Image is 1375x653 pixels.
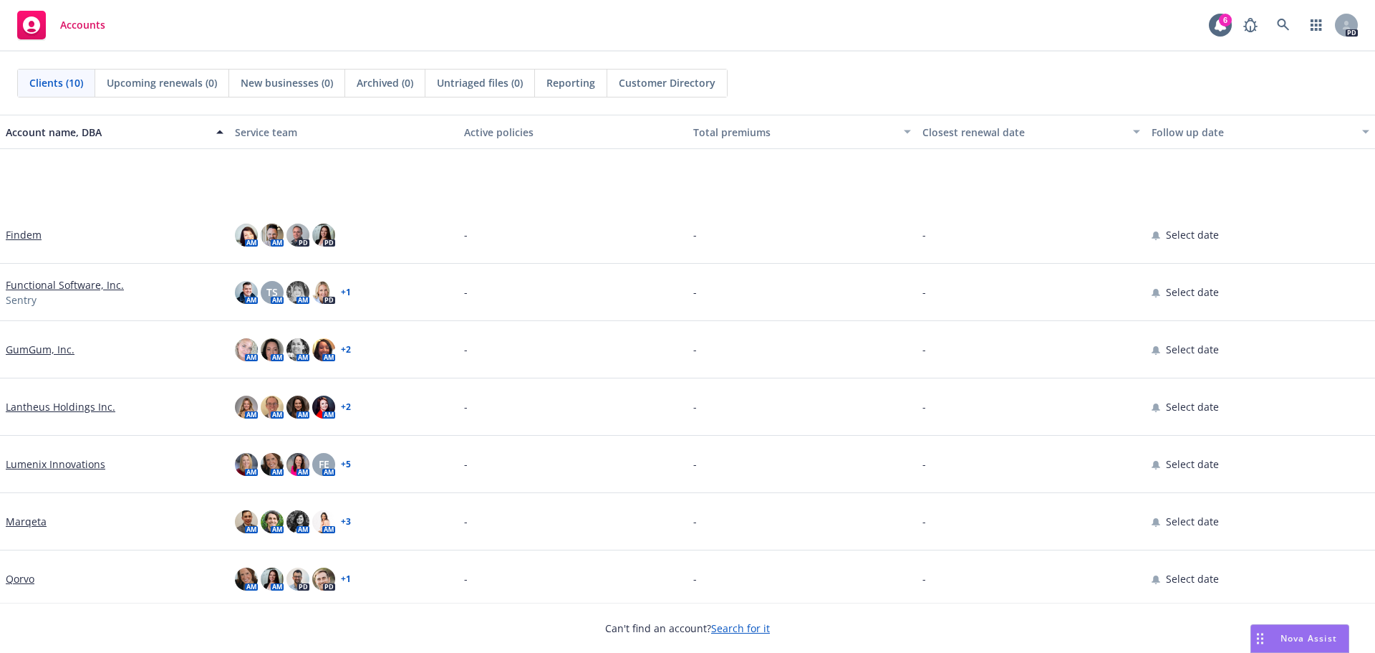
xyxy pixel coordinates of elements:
[464,125,682,140] div: Active policies
[341,460,351,469] a: + 5
[1251,625,1269,652] div: Drag to move
[11,5,111,45] a: Accounts
[693,571,697,586] span: -
[619,75,715,90] span: Customer Directory
[312,510,335,533] img: photo
[917,115,1146,149] button: Closest renewal date
[464,457,468,472] span: -
[235,568,258,591] img: photo
[464,571,468,586] span: -
[1166,342,1219,357] span: Select date
[1166,457,1219,472] span: Select date
[286,224,309,247] img: photo
[261,510,284,533] img: photo
[29,75,83,90] span: Clients (10)
[458,115,687,149] button: Active policies
[922,514,926,529] span: -
[922,399,926,414] span: -
[1166,285,1219,300] span: Select date
[464,342,468,357] span: -
[1166,227,1219,242] span: Select date
[922,342,926,357] span: -
[235,510,258,533] img: photo
[235,396,258,419] img: photo
[286,510,309,533] img: photo
[1269,11,1298,39] a: Search
[286,338,309,361] img: photo
[6,399,115,414] a: Lantheus Holdings Inc.
[341,575,351,583] a: + 1
[341,345,351,354] a: + 2
[235,281,258,304] img: photo
[241,75,333,90] span: New businesses (0)
[261,568,284,591] img: photo
[1166,571,1219,586] span: Select date
[6,457,105,472] a: Lumenix Innovations
[312,396,335,419] img: photo
[1166,514,1219,529] span: Select date
[6,292,37,308] span: Sentry
[341,288,351,297] a: + 1
[922,227,926,242] span: -
[6,125,208,140] div: Account name, DBA
[922,285,926,300] span: -
[60,19,105,31] span: Accounts
[605,621,770,636] span: Can't find an account?
[1219,14,1232,27] div: 6
[235,125,453,140] div: Service team
[922,457,926,472] span: -
[693,285,697,300] span: -
[286,281,309,304] img: photo
[464,227,468,242] span: -
[693,514,697,529] span: -
[235,338,258,361] img: photo
[693,457,697,472] span: -
[235,224,258,247] img: photo
[1152,125,1354,140] div: Follow up date
[341,403,351,411] a: + 2
[6,277,124,292] a: Functional Software, Inc.
[312,338,335,361] img: photo
[687,115,917,149] button: Total premiums
[922,571,926,586] span: -
[286,568,309,591] img: photo
[464,514,468,529] span: -
[312,568,335,591] img: photo
[1302,11,1331,39] a: Switch app
[6,571,34,586] a: Qorvo
[261,224,284,247] img: photo
[107,75,217,90] span: Upcoming renewals (0)
[922,125,1124,140] div: Closest renewal date
[464,285,468,300] span: -
[1280,632,1337,644] span: Nova Assist
[357,75,413,90] span: Archived (0)
[261,396,284,419] img: photo
[437,75,523,90] span: Untriaged files (0)
[229,115,458,149] button: Service team
[464,399,468,414] span: -
[266,285,278,300] span: TS
[1166,399,1219,414] span: Select date
[693,342,697,357] span: -
[6,227,42,242] a: Findem
[341,518,351,526] a: + 3
[6,342,74,357] a: GumGum, Inc.
[312,224,335,247] img: photo
[1146,115,1375,149] button: Follow up date
[312,281,335,304] img: photo
[1236,11,1265,39] a: Report a Bug
[286,453,309,476] img: photo
[693,227,697,242] span: -
[319,457,329,472] span: FE
[286,396,309,419] img: photo
[546,75,595,90] span: Reporting
[1250,624,1349,653] button: Nova Assist
[235,453,258,476] img: photo
[693,125,895,140] div: Total premiums
[693,399,697,414] span: -
[6,514,47,529] a: Marqeta
[261,453,284,476] img: photo
[711,621,770,635] a: Search for it
[261,338,284,361] img: photo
